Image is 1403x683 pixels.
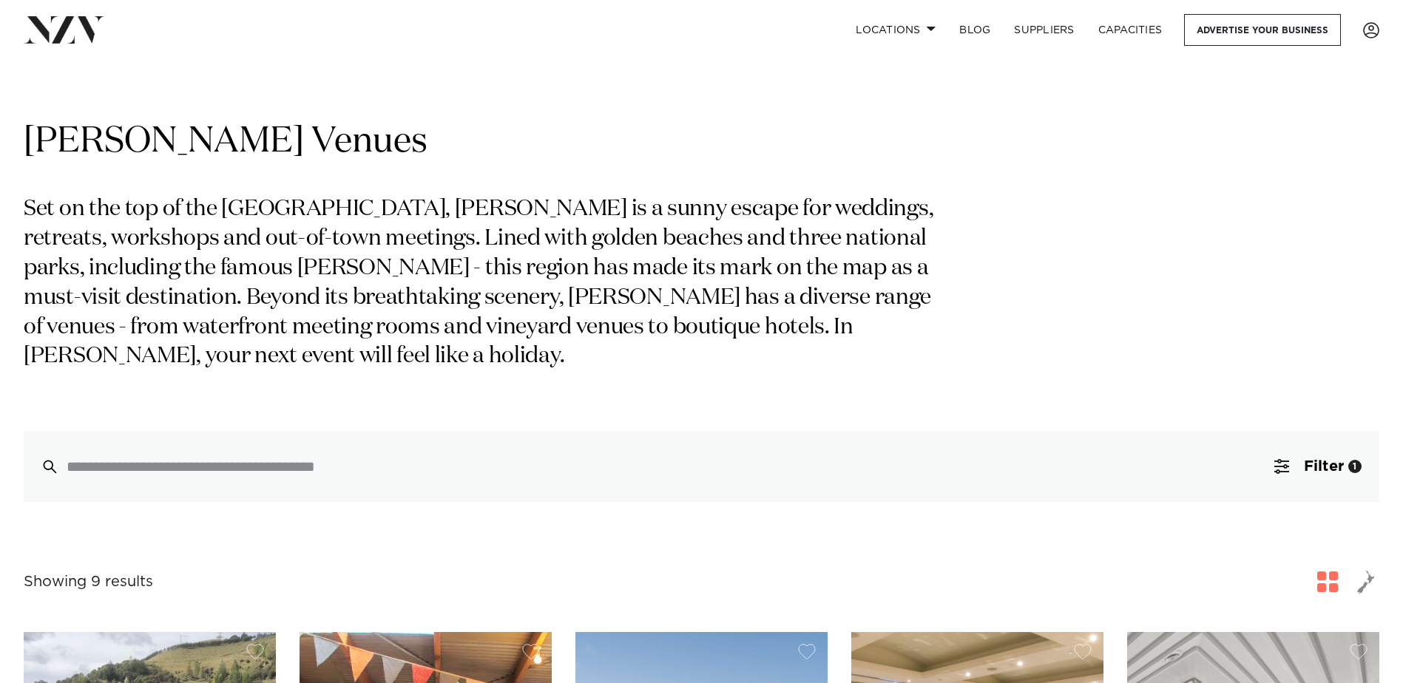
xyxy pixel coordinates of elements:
a: SUPPLIERS [1002,14,1086,46]
a: Capacities [1086,14,1174,46]
img: nzv-logo.png [24,16,104,43]
a: BLOG [947,14,1002,46]
a: Advertise your business [1184,14,1341,46]
div: 1 [1348,460,1362,473]
a: Locations [844,14,947,46]
button: Filter1 [1257,431,1379,502]
div: Showing 9 results [24,571,153,594]
p: Set on the top of the [GEOGRAPHIC_DATA], [PERSON_NAME] is a sunny escape for weddings, retreats, ... [24,195,938,372]
span: Filter [1304,459,1344,474]
h1: [PERSON_NAME] Venues [24,119,1379,166]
